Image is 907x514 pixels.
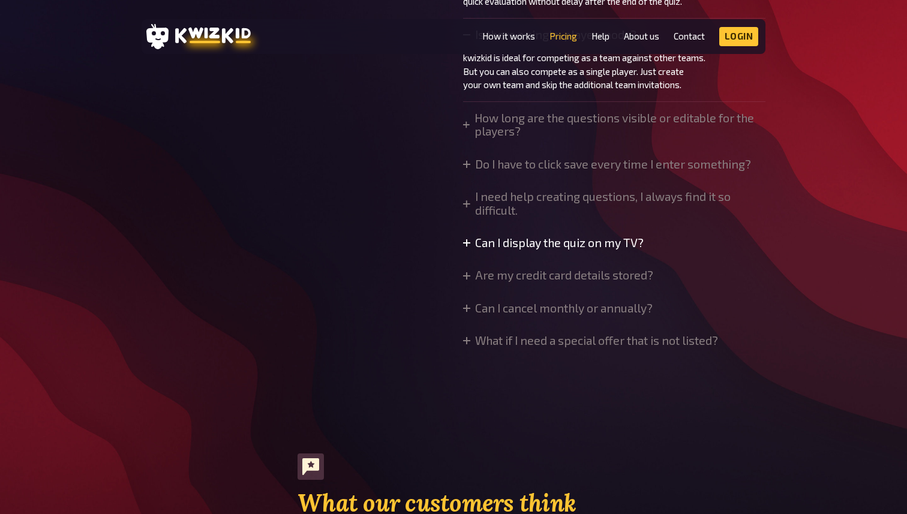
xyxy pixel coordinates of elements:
summary: Do I have to click save every time I enter something? [463,158,751,171]
a: Login [719,27,759,46]
summary: I need help creating questions, I always find it so difficult. [463,190,765,217]
summary: How long are the questions visible or editable for the players? [463,112,765,139]
a: About us [624,31,659,41]
a: Contact [674,31,705,41]
summary: Can I display the quiz on my TV? [463,236,644,250]
p: kwizkid is ideal for competing as a team against other teams. But you can also compete as a singl... [463,51,765,92]
summary: Can I cancel monthly or annually? [463,302,653,315]
summary: What if I need a special offer that is not listed? [463,334,718,347]
a: Help [591,31,609,41]
a: Pricing [549,31,577,41]
a: How it works [482,31,535,41]
summary: Are my credit card details stored? [463,269,653,282]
